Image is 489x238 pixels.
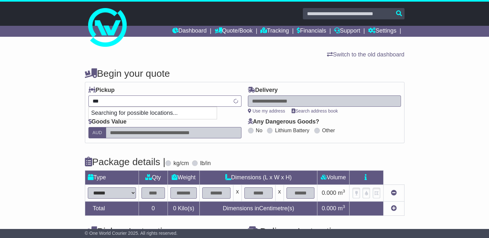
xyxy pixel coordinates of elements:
typeahead: Please provide city [88,95,241,107]
td: Weight [168,171,200,185]
a: Support [334,26,360,37]
td: Dimensions (L x W x H) [200,171,317,185]
span: © One World Courier 2025. All rights reserved. [85,231,178,236]
label: AUD [88,127,106,138]
a: Search address book [292,108,338,114]
a: Add new item [391,205,397,212]
a: Quote/Book [214,26,252,37]
label: Lithium Battery [275,127,309,134]
h4: Delivery Instructions [248,226,404,237]
a: Tracking [260,26,289,37]
td: Qty [139,171,168,185]
h4: Pickup Instructions [85,226,241,237]
span: 0.000 [322,205,336,212]
a: Remove this item [391,190,397,196]
td: x [233,185,241,202]
td: Volume [317,171,349,185]
label: kg/cm [173,160,189,167]
sup: 3 [343,204,345,209]
td: Dimensions in Centimetre(s) [200,202,317,216]
a: Use my address [248,108,285,114]
label: Delivery [248,87,278,94]
p: Searching for possible locations... [89,107,217,119]
h4: Package details | [85,156,166,167]
label: Any Dangerous Goods? [248,118,319,125]
td: Type [85,171,139,185]
h4: Begin your quote [85,68,404,79]
td: Total [85,202,139,216]
span: 0.000 [322,190,336,196]
sup: 3 [343,189,345,193]
a: Settings [368,26,396,37]
label: Other [322,127,335,134]
td: x [275,185,284,202]
a: Switch to the old dashboard [327,51,404,58]
a: Financials [297,26,326,37]
label: Goods Value [88,118,127,125]
label: lb/in [200,160,211,167]
span: 0 [173,205,176,212]
label: Pickup [88,87,115,94]
span: m [338,190,345,196]
span: m [338,205,345,212]
td: Kilo(s) [168,202,200,216]
label: No [256,127,262,134]
td: 0 [139,202,168,216]
a: Dashboard [172,26,207,37]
